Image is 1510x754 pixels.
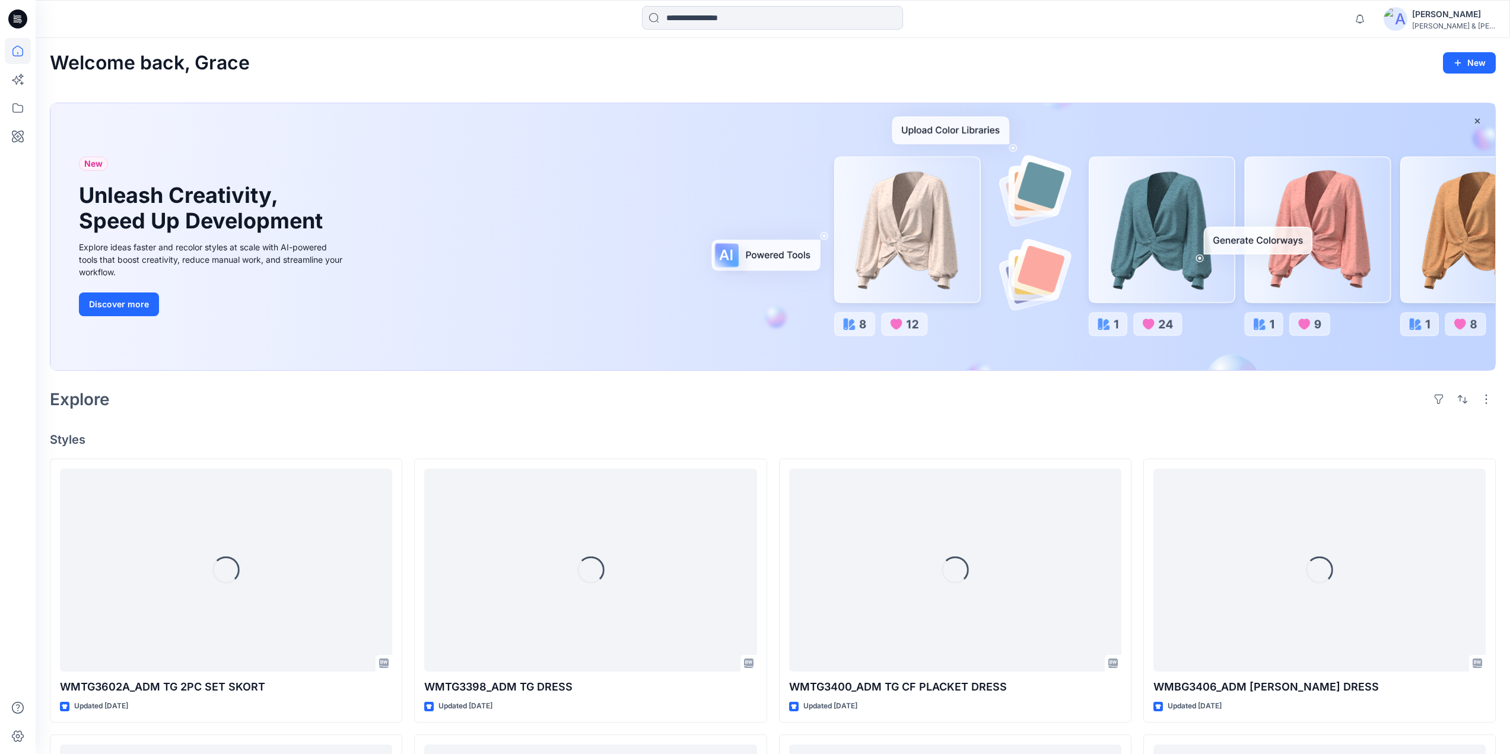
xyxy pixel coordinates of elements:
p: WMTG3602A_ADM TG 2PC SET SKORT [60,679,392,695]
p: Updated [DATE] [438,700,492,712]
h4: Styles [50,432,1496,447]
div: [PERSON_NAME] [1412,7,1495,21]
h1: Unleash Creativity, Speed Up Development [79,183,328,234]
span: New [84,157,103,171]
button: Discover more [79,292,159,316]
p: Updated [DATE] [1168,700,1222,712]
p: WMTG3400_ADM TG CF PLACKET DRESS [789,679,1121,695]
img: avatar [1384,7,1407,31]
button: New [1443,52,1496,74]
div: Explore ideas faster and recolor styles at scale with AI-powered tools that boost creativity, red... [79,241,346,278]
a: Discover more [79,292,346,316]
p: Updated [DATE] [803,700,857,712]
p: Updated [DATE] [74,700,128,712]
h2: Welcome back, Grace [50,52,250,74]
p: WMBG3406_ADM [PERSON_NAME] DRESS [1153,679,1486,695]
p: WMTG3398_ADM TG DRESS [424,679,756,695]
h2: Explore [50,390,110,409]
div: [PERSON_NAME] & [PERSON_NAME] [1412,21,1495,30]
